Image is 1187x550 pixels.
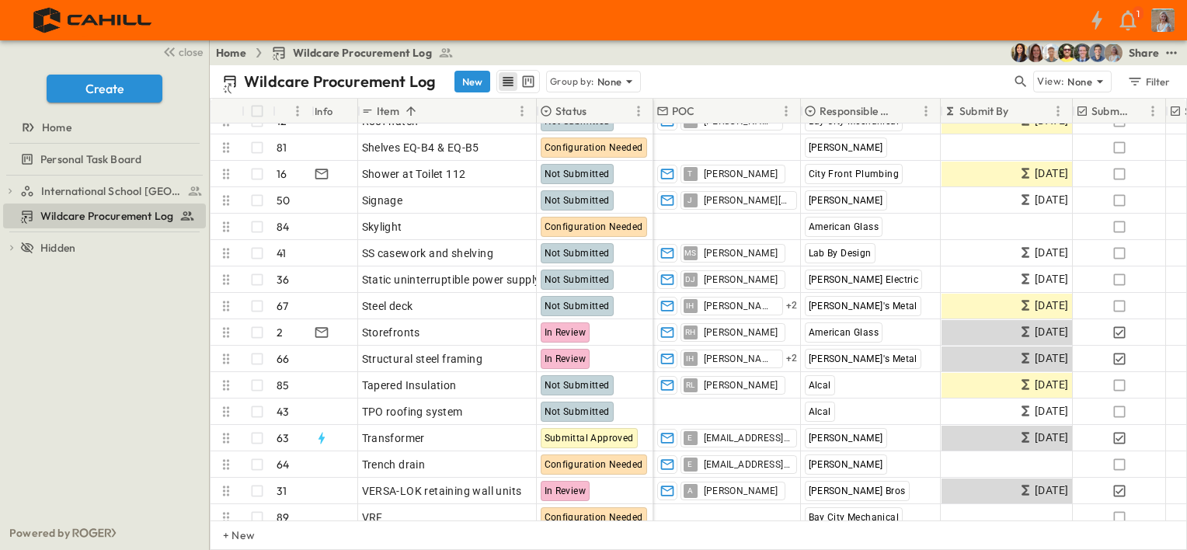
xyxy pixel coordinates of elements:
[545,301,610,312] span: Not Submitted
[496,70,540,93] div: table view
[900,103,917,120] button: Sort
[362,193,403,208] span: Signage
[1035,297,1068,315] span: [DATE]
[809,169,900,179] span: City Front Plumbing
[1011,44,1029,62] img: Kim Bowen (kbowen@cahill-sf.com)
[545,169,610,179] span: Not Submitted
[362,325,420,340] span: Storefronts
[362,404,463,419] span: TPO roofing system
[315,89,333,133] div: Info
[362,430,425,446] span: Transformer
[1131,103,1148,120] button: Sort
[1049,102,1067,120] button: Menu
[672,103,695,119] p: POC
[362,457,426,472] span: Trench drain
[809,274,919,285] span: [PERSON_NAME] Electric
[1037,73,1064,90] p: View:
[3,179,206,204] div: International School San Franciscotest
[1035,323,1068,341] span: [DATE]
[156,40,206,62] button: close
[40,151,141,167] span: Personal Task Board
[686,358,694,359] span: IH
[545,459,643,470] span: Configuration Needed
[545,248,610,259] span: Not Submitted
[550,74,594,89] p: Group by:
[704,247,778,259] span: [PERSON_NAME]
[698,103,715,120] button: Sort
[402,103,419,120] button: Sort
[277,140,287,155] p: 81
[704,273,778,286] span: [PERSON_NAME]
[3,117,203,138] a: Home
[545,512,643,523] span: Configuration Needed
[686,385,695,385] span: RL
[3,205,203,227] a: Wildcare Procurement Log
[40,240,75,256] span: Hidden
[809,380,831,391] span: Alcal
[545,406,610,417] span: Not Submitted
[1035,244,1068,262] span: [DATE]
[545,142,643,153] span: Configuration Needed
[362,219,402,235] span: Skylight
[362,298,413,314] span: Steel deck
[518,72,538,91] button: kanban view
[687,490,693,491] span: A
[545,353,587,364] span: In Review
[1067,74,1092,89] p: None
[704,458,790,471] span: [EMAIL_ADDRESS][DOMAIN_NAME]
[1035,376,1068,394] span: [DATE]
[312,99,358,124] div: Info
[1129,45,1159,61] div: Share
[277,510,289,525] p: 89
[1151,9,1175,32] img: Profile Picture
[545,380,610,391] span: Not Submitted
[545,433,634,444] span: Submittal Approved
[684,252,697,253] span: MS
[809,116,900,127] span: Bay City Mechanical
[959,103,1009,119] p: Submit By
[277,404,289,419] p: 43
[288,102,307,120] button: Menu
[809,459,883,470] span: [PERSON_NAME]
[362,245,494,261] span: SS casework and shelving
[244,71,436,92] p: Wildcare Procurement Log
[809,221,879,232] span: American Glass
[20,180,203,202] a: International School San Francisco
[454,71,490,92] button: New
[545,486,587,496] span: In Review
[704,353,776,365] span: [PERSON_NAME]
[555,103,587,119] p: Status
[3,147,206,172] div: Personal Task Boardtest
[820,103,896,119] p: Responsible Contractor
[777,102,795,120] button: Menu
[293,45,432,61] span: Wildcare Procurement Log
[1057,44,1076,62] img: Kevin Lewis (klewis@cahill-sf.com)
[1162,44,1181,62] button: test
[704,168,778,180] span: [PERSON_NAME]
[809,512,900,523] span: Bay City Mechanical
[277,325,283,340] p: 2
[687,437,692,438] span: E
[809,195,883,206] span: [PERSON_NAME]
[273,99,312,124] div: #
[271,45,454,61] a: Wildcare Procurement Log
[1035,270,1068,288] span: [DATE]
[179,44,203,60] span: close
[1143,102,1162,120] button: Menu
[545,327,587,338] span: In Review
[377,103,399,119] p: Item
[809,327,879,338] span: American Glass
[786,351,798,367] span: + 2
[1035,482,1068,500] span: [DATE]
[277,245,286,261] p: 41
[545,221,643,232] span: Configuration Needed
[545,274,610,285] span: Not Submitted
[216,45,246,61] a: Home
[42,120,71,135] span: Home
[809,406,831,417] span: Alcal
[3,204,206,228] div: Wildcare Procurement Logtest
[513,102,531,120] button: Menu
[362,483,522,499] span: VERSA-LOK retaining wall units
